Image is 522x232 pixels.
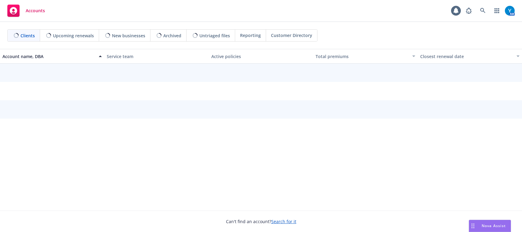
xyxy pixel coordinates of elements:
div: Total premiums [316,53,408,60]
div: Active policies [211,53,311,60]
span: Reporting [240,32,261,39]
span: Archived [163,32,181,39]
a: Search for it [271,219,296,224]
div: Drag to move [469,220,477,232]
span: Clients [20,32,35,39]
span: Untriaged files [199,32,230,39]
button: Closest renewal date [418,49,522,64]
span: New businesses [112,32,145,39]
button: Total premiums [313,49,417,64]
a: Switch app [491,5,503,17]
a: Report a Bug [463,5,475,17]
img: photo [505,6,515,16]
button: Service team [104,49,209,64]
span: Nova Assist [482,223,506,228]
div: Account name, DBA [2,53,95,60]
span: Can't find an account? [226,218,296,225]
span: Upcoming renewals [53,32,94,39]
a: Search [477,5,489,17]
div: Closest renewal date [420,53,513,60]
a: Accounts [5,2,47,19]
span: Customer Directory [271,32,312,39]
button: Active policies [209,49,313,64]
button: Nova Assist [469,220,511,232]
div: Service team [107,53,206,60]
span: Accounts [26,8,45,13]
